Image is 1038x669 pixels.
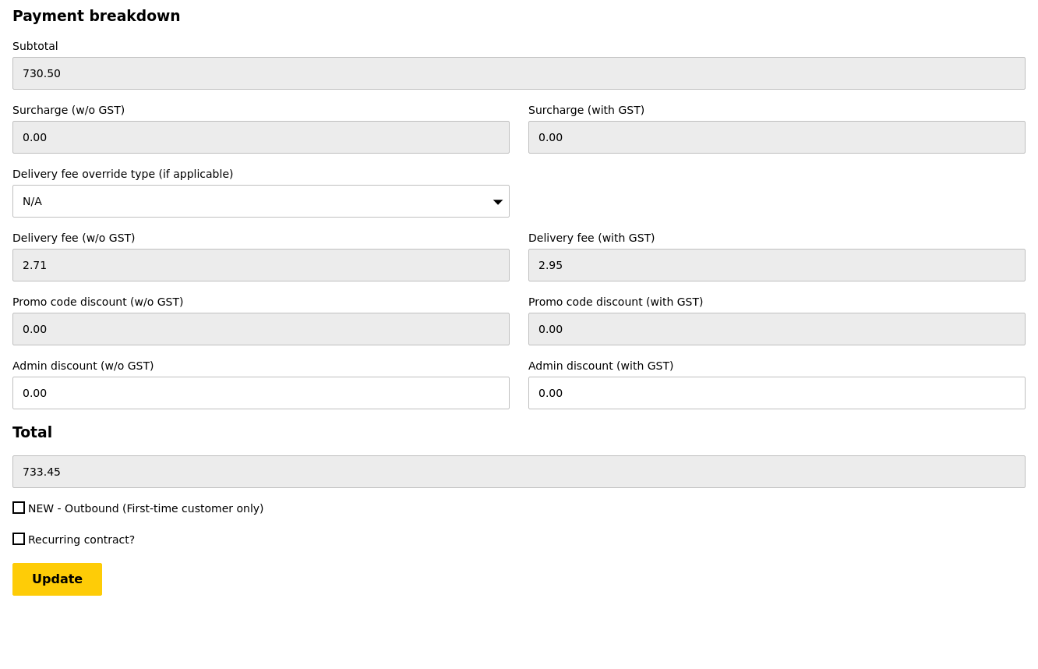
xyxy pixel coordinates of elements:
span: Recurring contract? [28,533,135,546]
span: N/A [23,195,42,207]
label: Admin discount (with GST) [528,358,1026,373]
input: NEW - Outbound (First-time customer only) [12,501,25,514]
label: Admin discount (w/o GST) [12,358,510,373]
label: Delivery fee override type (if applicable) [12,166,510,182]
input: Recurring contract? [12,533,25,545]
input: Update [12,563,102,596]
label: Subtotal [12,38,1026,54]
label: Delivery fee (w/o GST) [12,230,510,246]
label: Promo code discount (with GST) [528,294,1026,310]
span: NEW - Outbound (First-time customer only) [28,502,264,515]
label: Surcharge (with GST) [528,102,1026,118]
label: Surcharge (w/o GST) [12,102,510,118]
h3: Total [12,424,1026,441]
h3: Payment breakdown [12,8,1026,24]
label: Delivery fee (with GST) [528,230,1026,246]
label: Promo code discount (w/o GST) [12,294,510,310]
